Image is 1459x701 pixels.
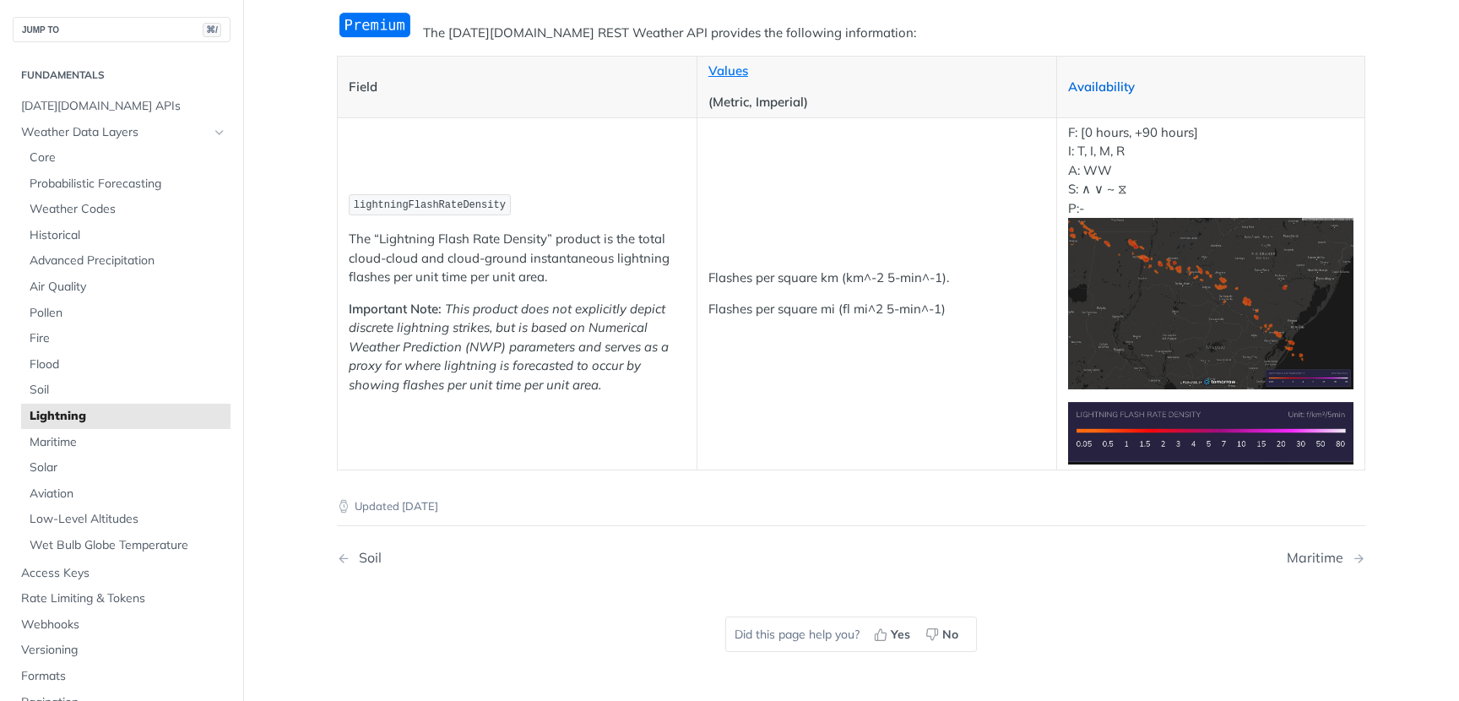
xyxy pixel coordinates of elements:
[30,356,226,373] span: Flood
[337,498,1365,515] p: Updated [DATE]
[13,17,231,42] button: JUMP TO⌘/
[21,590,226,607] span: Rate Limiting & Tokens
[21,668,226,685] span: Formats
[349,230,686,287] p: The “Lightning Flash Rate Density” product is the total cloud-cloud and cloud-ground instantaneou...
[349,301,442,317] strong: Important Note:
[1287,550,1365,566] a: Next Page: Maritime
[1068,402,1353,464] img: Lightning Flash Rate Density Legend
[21,481,231,507] a: Aviation
[30,434,226,451] span: Maritime
[349,301,669,393] em: This product does not explicitly depict discrete lightning strikes, but is based on Numerical Wea...
[13,94,231,119] a: [DATE][DOMAIN_NAME] APIs
[708,300,1045,319] p: Flashes per square mi (fl mi^2 5-min^-1)
[13,612,231,638] a: Webhooks
[30,305,226,322] span: Pollen
[21,352,231,378] a: Flood
[21,248,231,274] a: Advanced Precipitation
[21,301,231,326] a: Pollen
[725,617,977,652] div: Did this page help you?
[919,622,968,647] button: No
[21,565,226,582] span: Access Keys
[13,561,231,586] a: Access Keys
[21,274,231,300] a: Air Quality
[337,24,1365,43] p: The [DATE][DOMAIN_NAME] REST Weather API provides the following information:
[30,201,226,218] span: Weather Codes
[30,253,226,269] span: Advanced Precipitation
[1068,424,1353,440] span: Expand image
[21,404,231,429] a: Lightning
[13,68,231,83] h2: Fundamentals
[21,378,231,403] a: Soil
[21,642,226,659] span: Versioning
[1068,218,1353,389] img: Lightning Flash Rate Density Heatmap
[30,459,226,476] span: Solar
[1287,550,1352,566] div: Maritime
[30,279,226,296] span: Air Quality
[21,326,231,351] a: Fire
[1068,79,1135,95] a: Availability
[30,149,226,166] span: Core
[354,199,506,211] span: lightningFlashRateDensity
[350,550,382,566] div: Soil
[21,455,231,481] a: Solar
[868,622,919,647] button: Yes
[30,537,226,554] span: Wet Bulb Globe Temperature
[708,93,1045,112] p: (Metric, Imperial)
[13,638,231,663] a: Versioning
[203,23,221,37] span: ⌘/
[337,550,778,566] a: Previous Page: Soil
[13,664,231,689] a: Formats
[13,120,231,145] a: Weather Data LayersHide subpages for Weather Data Layers
[1068,123,1353,389] p: F: [0 hours, +90 hours] I: T, I, M, R A: WW S: ∧ ∨ ~ ⧖ P:-
[13,586,231,611] a: Rate Limiting & Tokens
[942,626,958,644] span: No
[30,382,226,399] span: Soil
[30,176,226,193] span: Probabilistic Forecasting
[1068,295,1353,311] span: Expand image
[213,126,226,139] button: Hide subpages for Weather Data Layers
[30,511,226,528] span: Low-Level Altitudes
[21,223,231,248] a: Historical
[21,430,231,455] a: Maritime
[21,124,209,141] span: Weather Data Layers
[337,533,1365,583] nav: Pagination Controls
[21,98,226,115] span: [DATE][DOMAIN_NAME] APIs
[891,626,910,644] span: Yes
[30,227,226,244] span: Historical
[21,171,231,197] a: Probabilistic Forecasting
[21,507,231,532] a: Low-Level Altitudes
[349,78,686,97] p: Field
[21,197,231,222] a: Weather Codes
[21,617,226,633] span: Webhooks
[30,330,226,347] span: Fire
[30,486,226,503] span: Aviation
[708,269,1045,288] p: Flashes per square km (km^-2 5-min^-1).
[21,145,231,171] a: Core
[30,408,226,425] span: Lightning
[21,533,231,558] a: Wet Bulb Globe Temperature
[708,62,748,79] a: Values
